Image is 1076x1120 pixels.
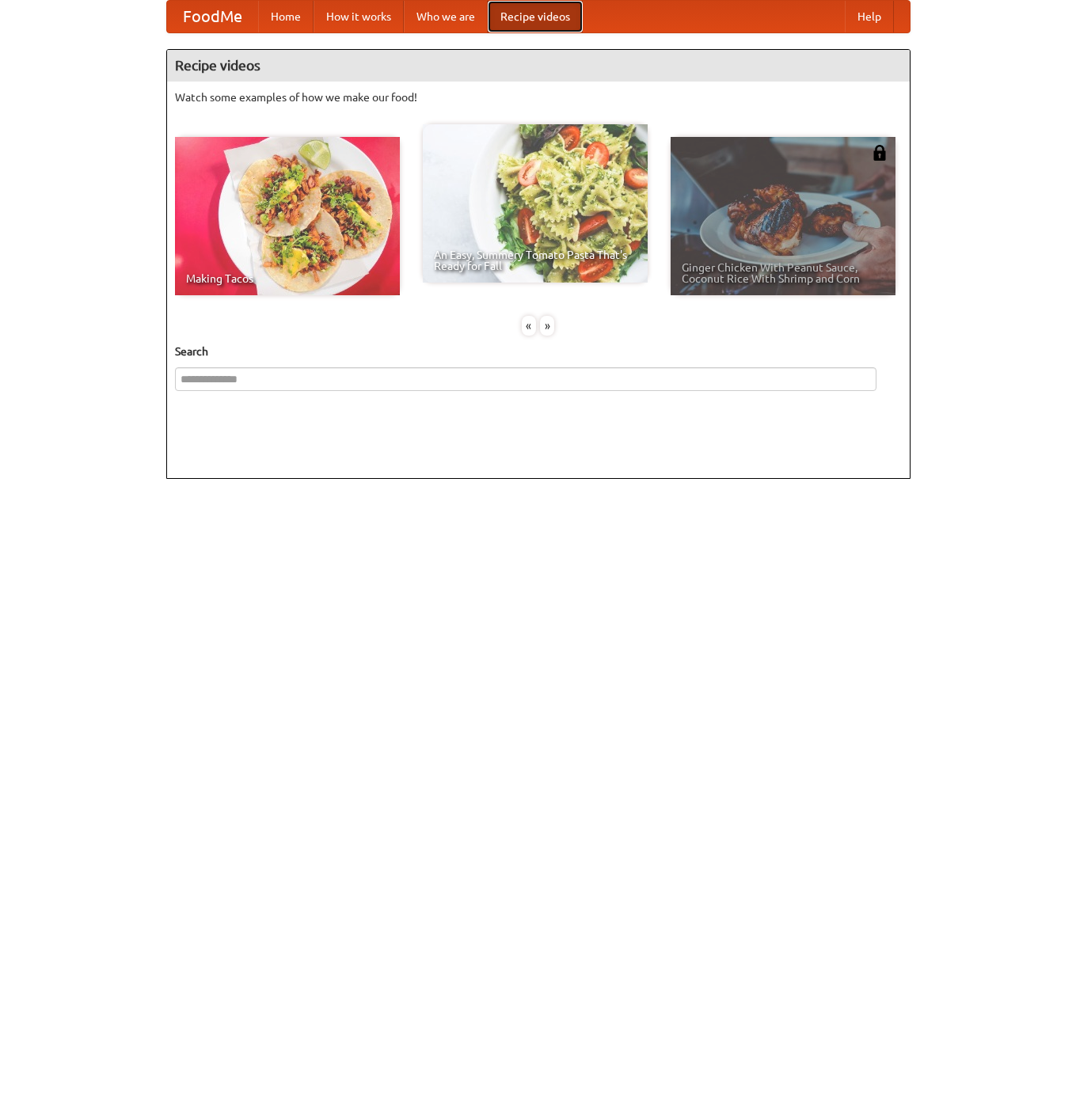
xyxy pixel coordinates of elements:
a: Who we are [404,1,488,32]
a: Help [845,1,894,32]
span: Making Tacos [186,273,389,284]
a: Recipe videos [488,1,583,32]
a: Making Tacos [175,137,400,295]
span: An Easy, Summery Tomato Pasta That's Ready for Fall [434,249,637,271]
img: 483408.png [872,145,888,161]
p: Watch some examples of how we make our food! [175,89,902,105]
div: « [522,316,536,336]
a: Home [258,1,314,32]
h5: Search [175,344,902,359]
h4: Recipe videos [167,50,910,82]
div: » [540,316,554,336]
a: An Easy, Summery Tomato Pasta That's Ready for Fall [423,124,648,283]
a: FoodMe [167,1,258,32]
a: How it works [314,1,404,32]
